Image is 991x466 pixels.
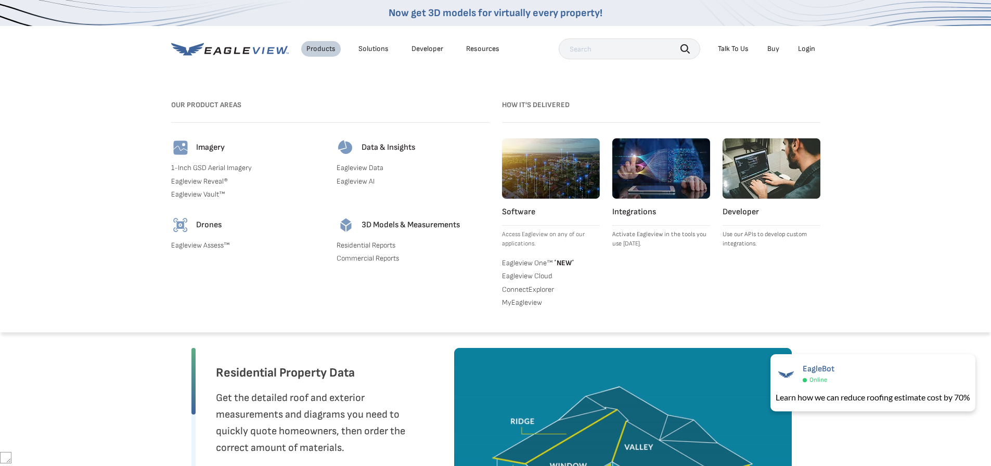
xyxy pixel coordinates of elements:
div: Learn how we can reduce roofing estimate cost by 70% [776,391,970,404]
img: imagery-icon.svg [171,138,190,157]
a: Eagleview Cloud [502,271,600,281]
h4: Developer [723,207,820,217]
img: integrations.webp [612,138,710,199]
h4: Integrations [612,207,710,217]
img: 3d-models-icon.svg [337,216,355,235]
span: EagleBot [803,364,834,374]
img: EagleBot [776,364,796,385]
a: Developer Use our APIs to develop custom integrations. [723,138,820,249]
h4: Imagery [196,143,225,153]
div: Resources [466,44,499,54]
img: data-icon.svg [337,138,355,157]
a: Eagleview Reveal® [171,177,324,186]
a: 1-Inch GSD Aerial Imagery [171,163,324,173]
span: Online [809,376,827,384]
h4: Software [502,207,600,217]
img: developer.webp [723,138,820,199]
a: Now get 3D models for virtually every property! [389,7,602,19]
a: Eagleview Assess™ [171,241,324,250]
div: Login [798,44,815,54]
a: Eagleview Vault™ [171,190,324,199]
a: Integrations Activate Eagleview in the tools you use [DATE]. [612,138,710,249]
a: MyEagleview [502,298,600,307]
img: software.webp [502,138,600,199]
p: Activate Eagleview in the tools you use [DATE]. [612,230,710,249]
a: Residential Reports [337,241,490,250]
p: Access Eagleview on any of our applications. [502,230,600,249]
div: Solutions [358,44,389,54]
p: Use our APIs to develop custom integrations. [723,230,820,249]
h4: Drones [196,220,222,230]
a: ConnectExplorer [502,285,600,294]
a: Commercial Reports [337,254,490,263]
h3: How it's Delivered [502,97,820,113]
a: Eagleview One™ *NEW* [502,257,600,267]
a: Buy [767,44,779,54]
a: Eagleview AI [337,177,490,186]
div: Talk To Us [718,44,749,54]
h4: Data & Insights [362,143,415,153]
a: Eagleview Data [337,163,490,173]
h3: Residential Property Data [216,365,355,381]
h4: 3D Models & Measurements [362,220,460,230]
h3: Our Product Areas [171,97,490,113]
span: NEW [552,258,574,267]
input: Search [559,38,700,59]
a: Developer [411,44,443,54]
p: Get the detailed roof and exterior measurements and diagrams you need to quickly quote homeowners... [216,390,429,456]
img: drones-icon.svg [171,216,190,235]
div: Products [306,44,336,54]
